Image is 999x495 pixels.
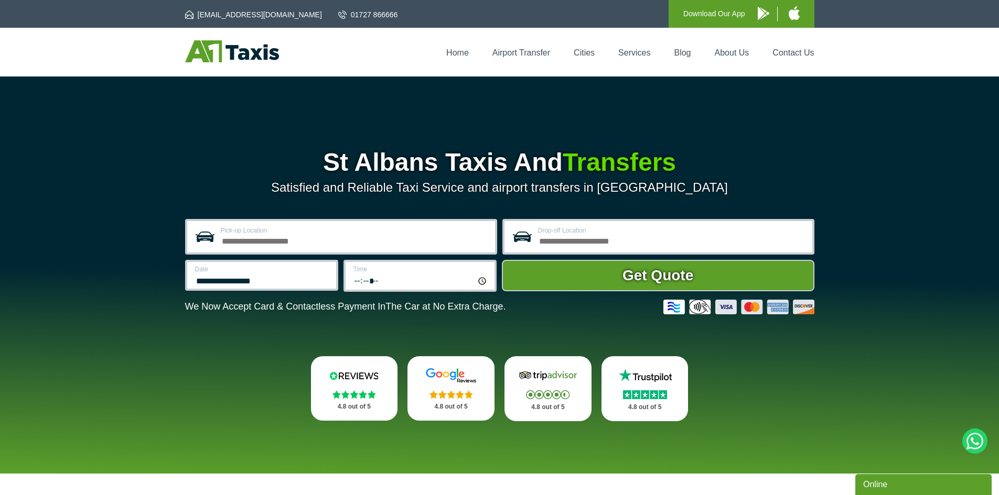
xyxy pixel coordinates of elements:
[538,227,806,234] label: Drop-off Location
[429,390,473,399] img: Stars
[789,6,800,20] img: A1 Taxis iPhone App
[502,260,814,291] button: Get Quote
[618,48,650,57] a: Services
[420,368,482,383] img: Google
[407,356,495,421] a: Google Stars 4.8 out of 5
[613,401,677,414] p: 4.8 out of 5
[683,7,745,20] p: Download Our App
[385,301,506,312] span: The Car at No Extra Charge.
[674,48,691,57] a: Blog
[185,9,322,20] a: [EMAIL_ADDRESS][DOMAIN_NAME]
[715,48,749,57] a: About Us
[195,266,330,272] label: Date
[855,472,994,495] iframe: chat widget
[623,390,667,399] img: Stars
[323,368,385,383] img: Reviews.io
[332,390,376,399] img: Stars
[185,301,506,312] p: We Now Accept Card & Contactless Payment In
[526,390,570,399] img: Stars
[185,180,814,195] p: Satisfied and Reliable Taxi Service and airport transfers in [GEOGRAPHIC_DATA]
[323,400,386,413] p: 4.8 out of 5
[663,300,814,314] img: Credit And Debit Cards
[185,40,279,62] img: A1 Taxis St Albans LTD
[446,48,469,57] a: Home
[601,356,689,421] a: Trustpilot Stars 4.8 out of 5
[419,400,483,413] p: 4.8 out of 5
[758,7,769,20] img: A1 Taxis Android App
[574,48,595,57] a: Cities
[492,48,550,57] a: Airport Transfer
[338,9,398,20] a: 01727 866666
[772,48,814,57] a: Contact Us
[353,266,488,272] label: Time
[311,356,398,421] a: Reviews.io Stars 4.8 out of 5
[563,148,676,176] span: Transfers
[504,356,592,421] a: Tripadvisor Stars 4.8 out of 5
[614,368,676,383] img: Trustpilot
[517,368,579,383] img: Tripadvisor
[221,227,489,234] label: Pick-up Location
[516,401,580,414] p: 4.8 out of 5
[185,150,814,175] h1: St Albans Taxis And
